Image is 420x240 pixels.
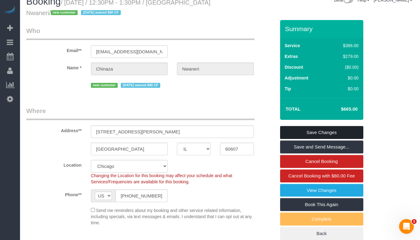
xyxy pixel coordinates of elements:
strong: Total [286,106,301,112]
legend: Who [26,26,255,40]
div: $0.00 [330,75,359,81]
span: Send me reminders about my booking and other service related information, including specials, via... [91,208,252,225]
legend: Where [26,106,255,120]
span: [DATE] waived $80 CF [121,83,161,88]
a: Save and Send Message... [280,140,363,153]
div: ($0.00) [330,64,359,70]
input: First Name** [91,63,168,75]
img: Automaid Logo [4,6,16,15]
span: [DATE] waived $80 CF [81,10,121,15]
label: Service [285,43,300,49]
a: Back [280,227,363,240]
h3: Summary [285,25,360,32]
label: Location [22,160,86,168]
div: $0.00 [330,86,359,92]
label: Adjustment [285,75,308,81]
label: Name * [22,63,86,71]
a: View Changes [280,184,363,197]
h4: $665.00 [322,107,357,112]
div: $279.00 [330,53,359,59]
label: Discount [285,64,303,70]
span: / [49,10,123,16]
a: Cancel Booking with $80.00 Fee [280,169,363,182]
span: new customer [51,10,78,15]
input: Last Name* [177,63,254,75]
a: Book This Again [280,198,363,211]
span: Cancel Booking with $80.00 Fee [288,173,355,178]
div: $386.00 [330,43,359,49]
a: Save Changes [280,126,363,139]
a: Cancel Booking [280,155,363,168]
label: Tip [285,86,291,92]
input: Zip Code** [220,143,254,155]
label: Extras [285,53,298,59]
span: new customer [91,83,118,88]
iframe: Intercom live chat [399,219,414,234]
span: 1 [412,219,417,224]
span: Changing the Location for this booking may affect your schedule and what Services/Frequencies are... [91,173,232,184]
